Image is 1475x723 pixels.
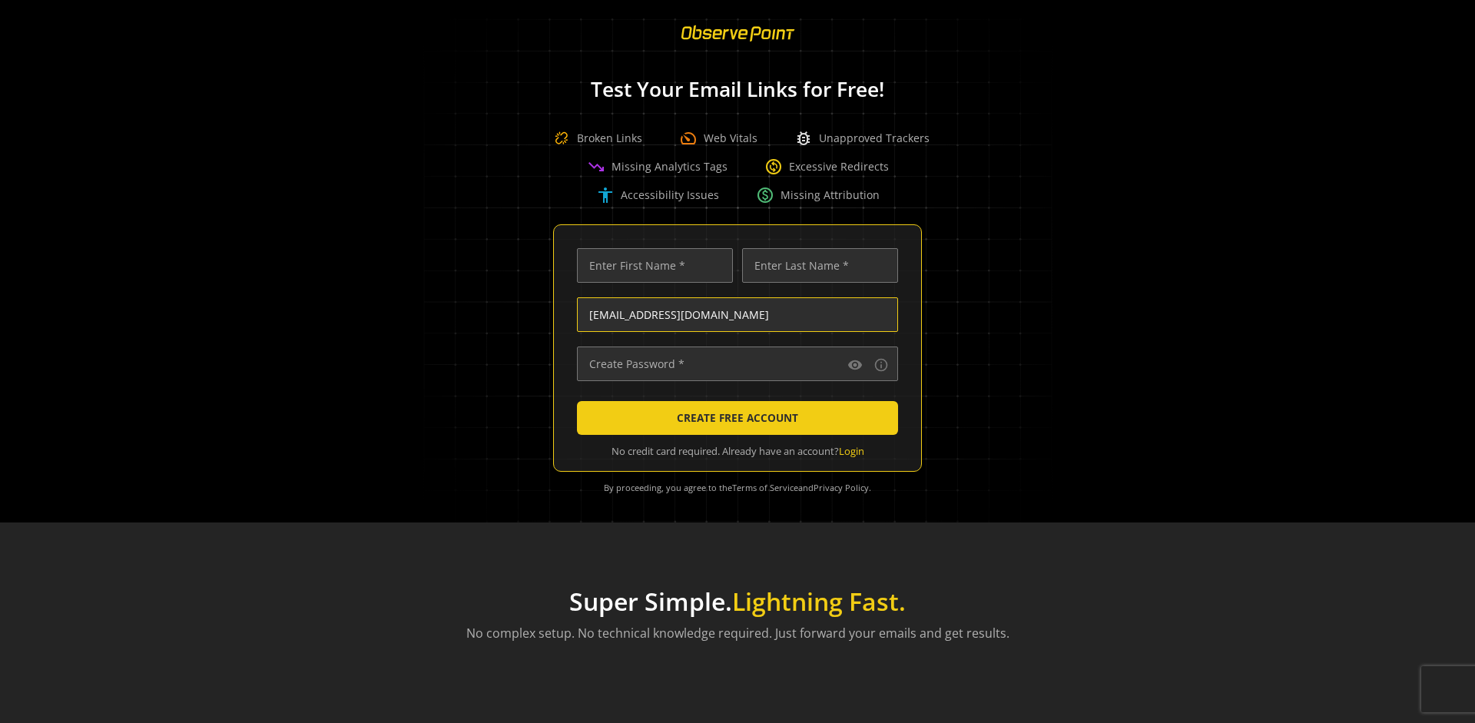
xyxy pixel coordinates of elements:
h1: Test Your Email Links for Free! [399,78,1076,101]
h1: Super Simple. [466,587,1009,616]
div: Accessibility Issues [596,186,719,204]
a: Privacy Policy [814,482,869,493]
span: accessibility [596,186,615,204]
div: Excessive Redirects [764,158,889,176]
a: ObservePoint Homepage [671,35,804,50]
input: Enter Email Address (name@work-email.com) * [577,297,898,332]
div: By proceeding, you agree to the and . [572,472,903,504]
img: Broken Link [546,123,577,154]
div: Missing Attribution [756,186,880,204]
div: No credit card required. Already have an account? [577,444,898,459]
span: paid [756,186,774,204]
a: Login [839,444,864,458]
span: change_circle [764,158,783,176]
div: Unapproved Trackers [794,129,930,148]
p: No complex setup. No technical knowledge required. Just forward your emails and get results. [466,624,1009,642]
button: Password requirements [872,356,890,374]
input: Create Password * [577,347,898,381]
span: bug_report [794,129,813,148]
input: Enter First Name * [577,248,733,283]
input: Enter Last Name * [742,248,898,283]
span: speed [679,129,698,148]
span: trending_down [587,158,605,176]
a: Terms of Service [732,482,798,493]
button: CREATE FREE ACCOUNT [577,401,898,435]
div: Broken Links [546,123,642,154]
span: CREATE FREE ACCOUNT [677,404,798,432]
div: Missing Analytics Tags [587,158,728,176]
span: Lightning Fast. [732,585,906,618]
mat-icon: visibility [847,357,863,373]
mat-icon: info_outline [873,357,889,373]
div: Web Vitals [679,129,757,148]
